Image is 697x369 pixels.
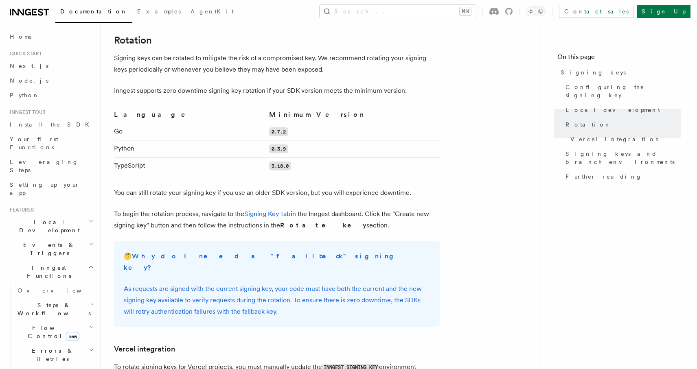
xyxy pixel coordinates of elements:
a: Rotation [562,117,681,132]
a: Signing Key tab [244,210,291,218]
a: Rotation [114,35,152,46]
span: Setting up your app [10,181,80,196]
button: Errors & Retries [14,343,96,366]
span: Install the SDK [10,121,94,128]
span: Documentation [60,8,127,15]
strong: Why do I need a "fallback" signing key? [124,252,399,271]
a: AgentKit [186,2,239,22]
span: Configuring the signing key [565,83,681,99]
a: Further reading [562,169,681,184]
code: 0.3.9 [269,144,288,153]
code: 0.7.2 [269,127,288,136]
a: Local development [562,103,681,117]
a: Signing keys and branch environments [562,146,681,169]
button: Events & Triggers [7,238,96,260]
span: Further reading [565,172,642,181]
a: Vercel integration [114,343,175,355]
button: Toggle dark mode [526,7,546,16]
span: Steps & Workflows [14,301,91,317]
span: Your first Functions [10,136,58,151]
a: Sign Up [637,5,690,18]
th: Minimum Version [266,109,440,123]
a: Examples [132,2,186,22]
p: Inngest supports zero downtime signing key rotation if your SDK version meets the minimum version: [114,85,440,96]
span: Leveraging Steps [10,159,79,173]
p: To begin the rotation process, navigate to the in the Inngest dashboard. Click the "Create new si... [114,208,440,231]
span: Inngest Functions [7,264,88,280]
td: Python [114,140,266,157]
button: Flow Controlnew [14,321,96,343]
strong: Rotate key [280,221,366,229]
button: Local Development [7,215,96,238]
span: Rotation [565,120,611,129]
button: Search...⌘K [320,5,476,18]
a: Leveraging Steps [7,155,96,177]
span: Errors & Retries [14,347,88,363]
code: 3.18.0 [269,162,291,170]
a: Setting up your app [7,177,96,200]
span: Inngest tour [7,109,46,116]
a: Signing keys [557,65,681,80]
span: Next.js [10,63,48,69]
button: Steps & Workflows [14,298,96,321]
span: Python [10,92,39,98]
p: You can still rotate your signing key if you use an older SDK version, but you will experience do... [114,187,440,199]
span: Node.js [10,77,48,84]
a: Overview [14,283,96,298]
span: Flow Control [14,324,90,340]
a: Next.js [7,59,96,73]
span: Overview [18,287,101,294]
span: Signing keys [561,68,626,76]
a: Your first Functions [7,132,96,155]
span: AgentKit [191,8,234,15]
kbd: ⌘K [460,7,471,15]
h4: On this page [557,52,681,65]
span: Local development [565,106,660,114]
span: new [66,332,79,341]
a: Python [7,88,96,103]
span: Vercel integration [570,135,661,143]
td: TypeScript [114,157,266,175]
span: Signing keys and branch environments [565,150,681,166]
p: 🤔 [124,251,430,273]
span: Home [10,33,33,41]
td: Go [114,123,266,140]
a: Documentation [55,2,132,23]
button: Inngest Functions [7,260,96,283]
a: Home [7,29,96,44]
span: Examples [137,8,181,15]
th: Language [114,109,266,123]
span: Quick start [7,50,42,57]
a: Install the SDK [7,117,96,132]
a: Configuring the signing key [562,80,681,103]
p: As requests are signed with the current signing key, your code must have both the current and the... [124,283,430,317]
a: Node.js [7,73,96,88]
span: Events & Triggers [7,241,89,257]
a: Vercel integration [567,132,681,146]
span: Local Development [7,218,89,234]
a: Contact sales [559,5,633,18]
p: Signing keys can be rotated to mitigate the risk of a compromised key. We recommend rotating your... [114,52,440,75]
span: Features [7,207,34,213]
